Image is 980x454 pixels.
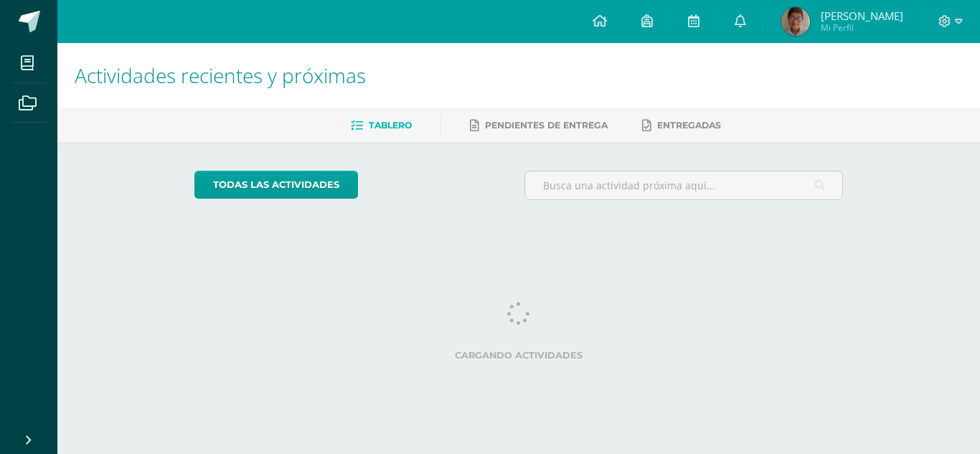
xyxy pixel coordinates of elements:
[485,120,608,131] span: Pendientes de entrega
[351,114,412,137] a: Tablero
[470,114,608,137] a: Pendientes de entrega
[781,7,810,36] img: 64dcc7b25693806399db2fba3b98ee94.png
[821,9,903,23] span: [PERSON_NAME]
[642,114,721,137] a: Entregadas
[194,350,844,361] label: Cargando actividades
[75,62,366,89] span: Actividades recientes y próximas
[525,171,843,199] input: Busca una actividad próxima aquí...
[369,120,412,131] span: Tablero
[821,22,903,34] span: Mi Perfil
[657,120,721,131] span: Entregadas
[194,171,358,199] a: todas las Actividades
